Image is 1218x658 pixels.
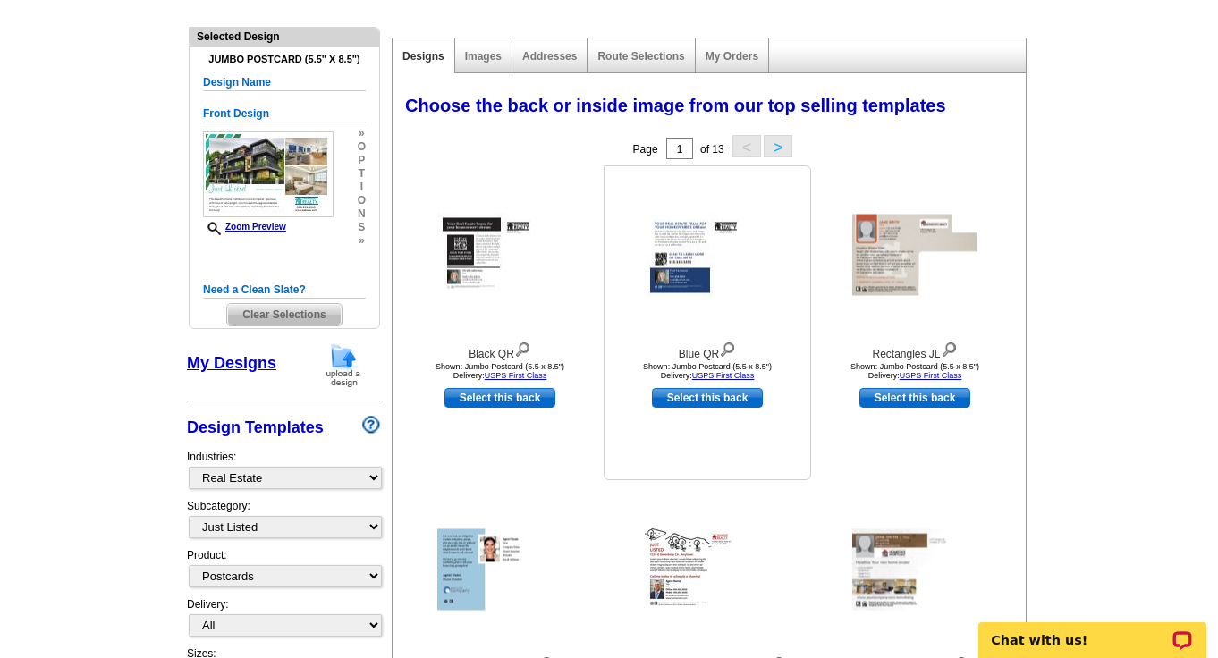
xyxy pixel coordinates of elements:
a: My Designs [187,354,276,372]
div: Blue QR [609,338,806,362]
a: My Orders [706,50,758,63]
a: Designs [402,50,444,63]
img: view design details [719,338,736,358]
div: Black QR [402,338,598,362]
span: Choose the back or inside image from our top selling templates [405,96,946,115]
a: Zoom Preview [203,222,286,232]
span: Page [633,143,658,156]
img: upload-design [320,342,367,388]
span: i [358,181,366,194]
span: of 13 [700,143,724,156]
span: » [358,127,366,140]
div: Product: [187,547,380,596]
span: t [358,167,366,181]
a: USPS First Class [485,371,547,380]
a: USPS First Class [692,371,755,380]
img: Blue QR [645,213,770,298]
a: Route Selections [597,50,684,63]
button: < [732,135,761,157]
div: Shown: Jumbo Postcard (5.5 x 8.5") Delivery: [609,362,806,380]
h4: Jumbo Postcard (5.5" x 8.5") [203,54,366,65]
div: Shown: Jumbo Postcard (5.5 x 8.5") Delivery: [402,362,598,380]
img: Black QR [437,213,562,298]
a: use this design [859,388,970,408]
h5: Design Name [203,74,366,91]
a: use this design [652,388,763,408]
div: Selected Design [190,28,379,45]
div: Delivery: [187,596,380,645]
img: Texture Just Listed [852,529,977,611]
a: Design Templates [187,418,324,436]
img: view design details [941,338,958,358]
span: Clear Selections [227,304,341,325]
div: Industries: [187,440,380,498]
img: Just Listed Hand Drawn Back [645,528,770,611]
div: Subcategory: [187,498,380,547]
button: > [764,135,792,157]
span: p [358,154,366,167]
span: o [358,194,366,207]
img: design-wizard-help-icon.png [362,416,380,434]
img: Property Grid Card [437,529,562,611]
iframe: LiveChat chat widget [967,602,1218,658]
a: USPS First Class [900,371,962,380]
span: n [358,207,366,221]
a: use this design [444,388,555,408]
span: o [358,140,366,154]
a: Images [465,50,502,63]
span: » [358,234,366,248]
span: s [358,221,366,234]
img: GENREPJF_JL_Stripes_All.jpg [203,131,334,217]
a: Addresses [522,50,577,63]
div: Rectangles JL [816,338,1013,362]
div: Shown: Jumbo Postcard (5.5 x 8.5") Delivery: [816,362,1013,380]
img: view design details [514,338,531,358]
img: Rectangles JL [852,215,977,296]
h5: Need a Clean Slate? [203,282,366,299]
h5: Front Design [203,105,366,122]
